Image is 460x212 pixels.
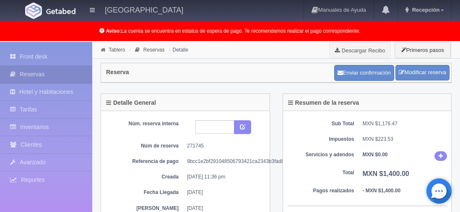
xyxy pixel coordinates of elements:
dt: Servicios y adendos [287,151,354,158]
dt: Creada [112,173,179,181]
dt: Sub Total [287,120,354,127]
dd: MXN $223.53 [363,136,447,143]
b: MXN $0.00 [363,152,388,158]
button: Primeros pasos [395,42,451,58]
a: Reservas [143,47,165,53]
dd: 271745 [187,142,259,150]
dd: [DATE] [187,205,259,212]
dt: Pagos realizados [287,187,354,194]
dt: Núm de reserva [112,142,179,150]
dd: [DATE] 11:36 pm [187,173,259,181]
dt: Referencia de pago [112,158,179,165]
dd: 9bcc1e2bf291048506793421ca2343b3fad8e74d [187,158,259,165]
h4: Detalle General [106,100,156,106]
dt: Fecha Llegada [112,189,179,196]
h4: [GEOGRAPHIC_DATA] [105,4,183,15]
span: Recepción [410,7,440,13]
b: - MXN $1,400.00 [363,188,401,194]
dd: [DATE] [187,189,259,196]
b: MXN $1,400.00 [363,170,409,177]
dt: Total [287,169,354,176]
dt: Impuestos [287,136,354,143]
h4: Resumen de la reserva [288,100,359,106]
button: Enviar confirmación [334,65,394,81]
a: Modificar reserva [395,65,450,80]
dt: [PERSON_NAME] [112,205,179,212]
b: Aviso: [106,28,121,34]
img: Getabed [46,8,75,14]
li: Detalle [167,46,190,54]
dd: MXN $1,176.47 [363,120,447,127]
a: Descargar Recibo [330,42,390,59]
dt: Núm. reserva interna [112,120,179,127]
h4: Reserva [106,69,129,75]
a: Tablero [109,47,125,53]
img: Getabed [25,3,42,19]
